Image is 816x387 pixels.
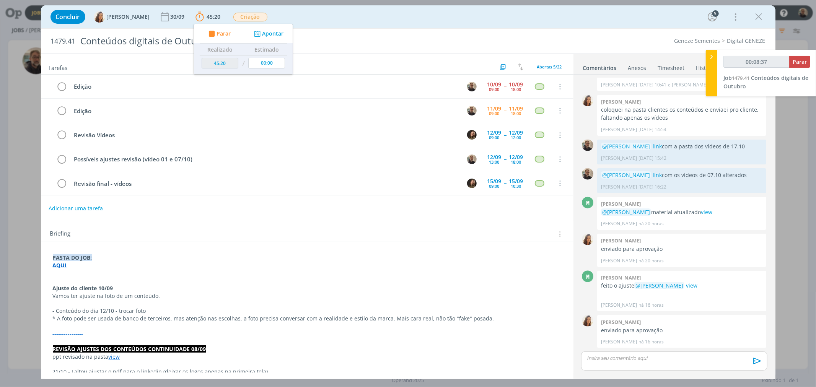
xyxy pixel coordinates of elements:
div: 18:00 [511,87,521,91]
span: 45:20 [207,13,221,20]
b: [PERSON_NAME] [601,200,641,207]
button: Parar [206,30,231,38]
p: [PERSON_NAME] [601,81,637,88]
div: 09:00 [489,111,500,115]
span: há 20 horas [638,257,664,264]
span: 1479.41 [732,75,749,81]
img: R [467,154,477,164]
div: 10/09 [487,82,502,87]
span: [DATE] 15:42 [638,155,666,162]
a: view [701,208,712,216]
div: M [582,271,593,282]
img: R [582,140,593,151]
p: material atualizado [601,208,762,216]
a: Histórico [696,61,719,72]
a: Job1479.41Conteúdos digitais de Outubro [723,74,808,90]
span: [PERSON_NAME] [107,14,150,20]
div: 10/09 [509,82,523,87]
div: Edição [71,82,460,91]
span: @[PERSON_NAME] [602,171,650,179]
p: enviado para aprovação [601,327,762,334]
span: Abertas 5/22 [537,64,562,70]
div: Revisão Vídeos [71,130,460,140]
div: 09:00 [489,135,500,140]
img: R [467,106,477,115]
a: AQUI [53,262,67,269]
button: Criação [233,12,268,22]
div: 15/09 [509,179,523,184]
span: @[PERSON_NAME] [602,208,650,216]
strong: ---------------- [53,330,83,337]
div: 18:00 [511,160,521,164]
img: V [582,315,593,327]
button: Parar [789,56,810,68]
p: enviado para aprovação [601,245,762,253]
span: Criação [233,13,267,21]
a: Timesheet [658,61,685,72]
span: [DATE] 14:54 [638,126,666,133]
span: Tarefas [49,62,68,72]
div: 15/09 [487,179,502,184]
span: Conteúdos digitais de Outubro [723,74,808,90]
a: view [686,282,697,289]
p: Vamos ter ajuste na foto de um conteúdo. [53,292,562,300]
p: [PERSON_NAME] [601,220,637,227]
ul: 45:20 [194,24,293,75]
span: Parar [793,58,807,65]
div: Anexos [628,64,647,72]
span: Parar [216,31,230,36]
a: link [653,171,662,179]
span: há 20 horas [638,220,664,227]
p: com a pasta dos vídeos de 17.10 [601,143,762,150]
span: -- [504,84,507,89]
div: 10:30 [511,184,521,188]
span: -- [504,108,507,113]
span: há 16 horas [638,302,664,309]
div: Possíveis ajustes revisão (vídeo 01 e 07/10) [71,154,460,164]
p: - Conteúdo do dia 12/10 - trocar foto [53,307,562,315]
img: R [582,168,593,180]
span: há 16 horas [638,338,664,345]
div: 5 [712,10,719,17]
span: Briefing [50,229,71,239]
div: 12/09 [509,130,523,135]
img: V [582,234,593,245]
p: [PERSON_NAME] [601,302,637,309]
span: [DATE] 10:41 [638,81,666,88]
span: -- [504,132,507,138]
img: arrow-down-up.svg [518,63,523,70]
div: 09:00 [489,184,500,188]
div: 11/09 [509,106,523,111]
button: Concluir [50,10,85,24]
div: 12/09 [487,154,502,160]
th: Estimado [246,44,287,56]
img: V [94,11,105,23]
b: [PERSON_NAME] [601,237,641,244]
span: -- [504,156,507,162]
span: e [PERSON_NAME] editou [668,81,722,88]
th: Realizado [200,44,240,56]
p: feito o ajuste [601,282,762,289]
div: Conteúdos digitais de Outubro [77,32,464,50]
button: Apontar [252,30,283,38]
span: * A foto pode ser usada de banco de terceiros, mas atenção nas escolhas, a foto precisa conversar... [53,315,494,322]
span: [DATE] 16:22 [638,184,666,190]
div: 09:00 [489,87,500,91]
div: M [582,197,593,208]
b: [PERSON_NAME] [601,319,641,325]
p: [PERSON_NAME] [601,338,637,345]
button: Adicionar uma tarefa [48,202,103,215]
div: dialog [41,5,775,379]
a: view [109,353,120,360]
img: R [467,82,477,91]
b: [PERSON_NAME] [601,274,641,281]
img: J [467,179,477,188]
strong: REVISÃO AJUSTES DOS CONTEÚDOS CONTINUIDADE 08/09 [53,345,206,353]
div: 12/09 [509,154,523,160]
div: Edição [71,106,460,116]
div: 13:00 [489,160,500,164]
button: J [466,129,478,141]
img: J [467,130,477,140]
p: 21/10 - Faltou ajustar o pdf para o linkedin (deixar os logos apenas na primeira tela) [53,368,562,376]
